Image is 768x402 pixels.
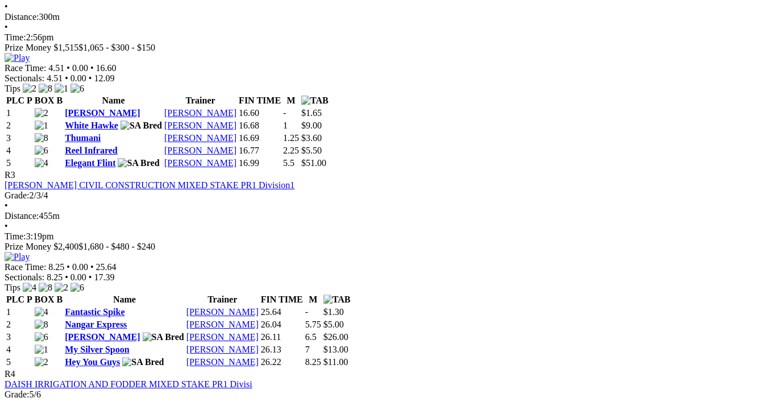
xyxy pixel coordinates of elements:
span: $13.00 [323,345,348,354]
text: 5.75 [305,320,321,329]
a: [PERSON_NAME] [186,307,259,317]
span: $5.50 [301,146,322,155]
td: 3 [6,331,33,343]
span: Grade: [5,190,30,200]
img: 4 [35,158,48,168]
td: 4 [6,344,33,355]
a: [PERSON_NAME] CIVIL CONSTRUCTION MIXED STAKE PR1 Division1 [5,180,294,190]
a: [PERSON_NAME] [164,108,236,118]
a: [PERSON_NAME] [65,332,140,342]
a: [PERSON_NAME] [186,332,259,342]
th: Name [64,95,163,106]
text: - [305,307,308,317]
span: • [90,63,94,73]
span: P [27,96,32,105]
th: Trainer [186,294,259,305]
td: 5 [6,357,33,368]
span: 4.51 [47,73,63,83]
td: 16.77 [238,145,281,156]
a: [PERSON_NAME] [164,121,236,130]
span: BOX [35,96,55,105]
span: $5.00 [323,320,344,329]
span: Time: [5,231,26,241]
img: 2 [35,357,48,367]
img: 1 [35,121,48,131]
td: 16.69 [238,132,281,144]
span: $3.60 [301,133,322,143]
span: • [67,63,70,73]
th: M [283,95,300,106]
span: 8.25 [47,272,63,282]
text: 2.25 [283,146,299,155]
td: 2 [6,319,33,330]
span: Distance: [5,211,39,221]
span: Sectionals: [5,73,44,83]
td: 26.22 [260,357,304,368]
span: 0.00 [70,272,86,282]
img: 8 [35,320,48,330]
span: 12.09 [94,73,114,83]
text: 1 [283,121,288,130]
text: 7 [305,345,310,354]
div: 5/6 [5,389,755,400]
text: 1.25 [283,133,299,143]
span: 0.00 [72,262,88,272]
td: 26.11 [260,331,304,343]
td: 26.04 [260,319,304,330]
div: 455m [5,211,755,221]
span: B [56,295,63,304]
span: $1,680 - $480 - $240 [78,242,155,251]
a: [PERSON_NAME] [164,146,236,155]
td: 2 [6,120,33,131]
span: • [90,262,94,272]
th: Trainer [164,95,237,106]
a: My Silver Spoon [65,345,130,354]
td: 5 [6,158,33,169]
span: 0.00 [70,73,86,83]
span: Time: [5,32,26,42]
span: $11.00 [323,357,348,367]
img: TAB [301,96,329,106]
a: [PERSON_NAME] [65,108,140,118]
div: Prize Money $1,515 [5,43,755,53]
a: Elegant Flint [65,158,115,168]
td: 16.68 [238,120,281,131]
img: 2 [55,283,68,293]
span: Race Time: [5,63,46,73]
span: Sectionals: [5,272,44,282]
span: PLC [6,96,24,105]
a: [PERSON_NAME] [186,357,259,367]
text: 5.5 [283,158,294,168]
div: Prize Money $2,400 [5,242,755,252]
img: SA Bred [143,332,184,342]
img: 6 [35,146,48,156]
span: • [5,201,8,210]
th: Name [64,294,185,305]
img: Play [5,252,30,262]
a: White Hawke [65,121,118,130]
a: [PERSON_NAME] [164,158,236,168]
span: 8.25 [48,262,64,272]
img: SA Bred [122,357,164,367]
span: • [89,73,92,83]
td: 3 [6,132,33,144]
td: 26.13 [260,344,304,355]
span: • [5,22,8,32]
td: 25.64 [260,306,304,318]
span: B [56,96,63,105]
div: 3:19pm [5,231,755,242]
td: 4 [6,145,33,156]
img: 6 [35,332,48,342]
span: • [65,272,68,282]
span: $51.00 [301,158,326,168]
a: Nangar Express [65,320,127,329]
span: BOX [35,295,55,304]
span: • [65,73,68,83]
th: FIN TIME [260,294,304,305]
span: $1.30 [323,307,344,317]
img: 8 [35,133,48,143]
span: • [5,2,8,11]
img: SA Bred [121,121,162,131]
span: Grade: [5,389,30,399]
a: Thumani [65,133,101,143]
